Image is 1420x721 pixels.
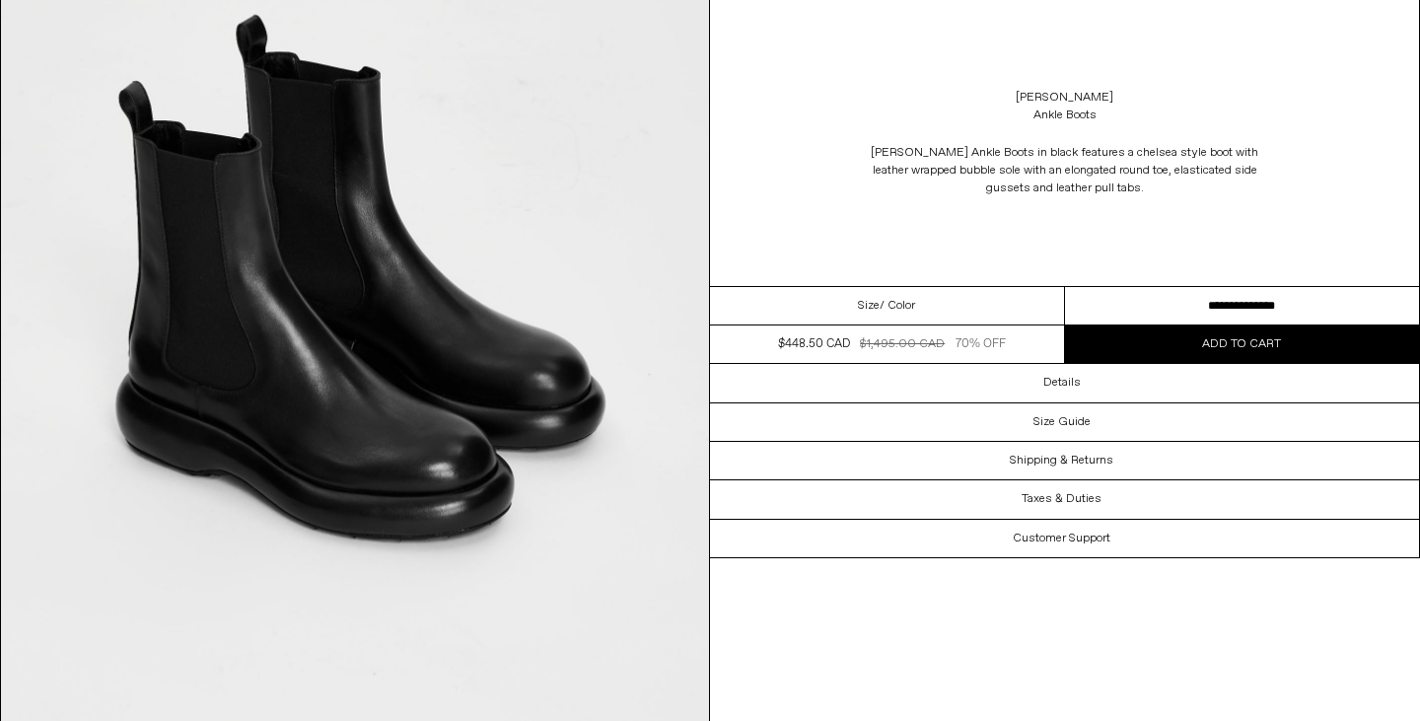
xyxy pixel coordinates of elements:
h3: Size Guide [1033,415,1091,429]
h3: Customer Support [1013,532,1110,545]
a: [PERSON_NAME] [1016,89,1113,107]
h3: Details [1043,376,1081,390]
h3: Shipping & Returns [1010,454,1113,468]
div: 70% OFF [956,335,1006,353]
div: $1,495.00 CAD [860,335,945,353]
h3: Taxes & Duties [1022,492,1101,506]
button: Add to cart [1065,325,1420,363]
span: / Color [880,297,915,315]
span: [PERSON_NAME] Ankle Boots in black features a chelsea style boot with leather wrapped bubble sole... [868,144,1262,197]
div: $448.50 CAD [778,335,850,353]
div: Ankle Boots [1033,107,1097,124]
span: Add to cart [1202,336,1281,352]
span: Size [858,297,880,315]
